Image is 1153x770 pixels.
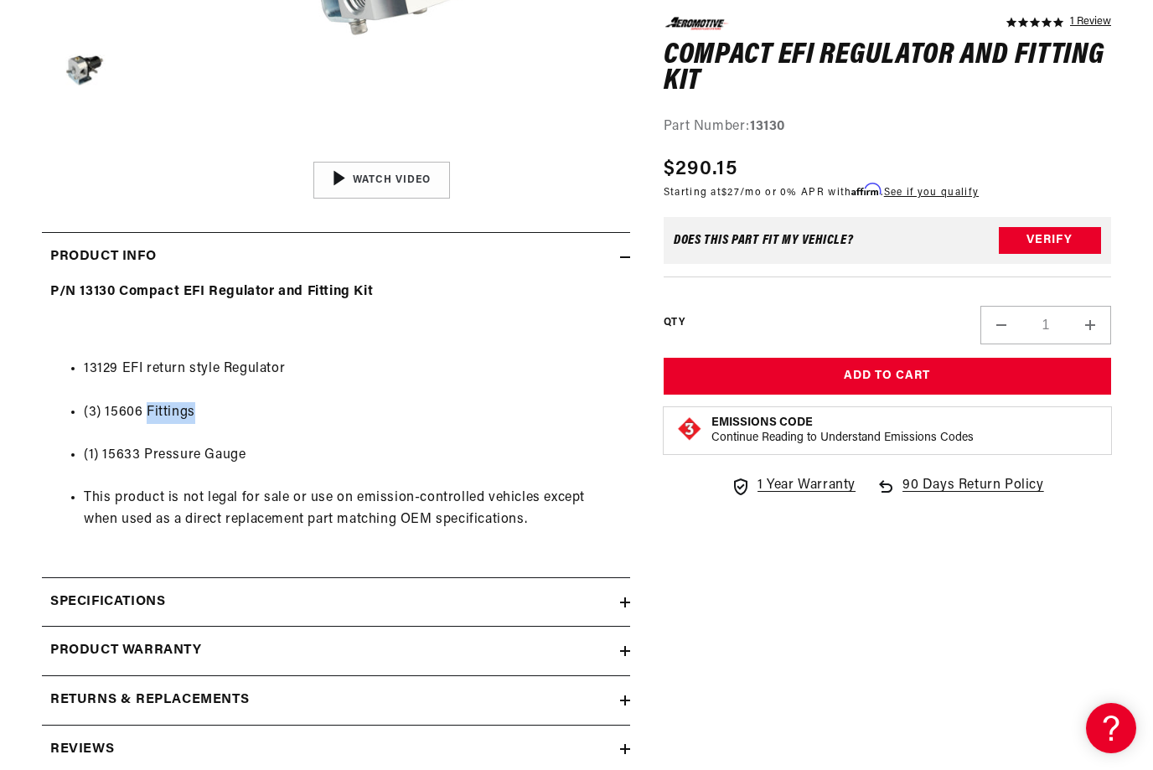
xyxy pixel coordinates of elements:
[42,578,630,627] summary: Specifications
[84,445,622,467] li: (1) 15633 Pressure Gauge
[999,227,1101,254] button: Verify
[50,592,165,613] h2: Specifications
[50,285,373,298] strong: P/N 13130 Compact EFI Regulator and Fitting Kit
[664,184,979,200] p: Starting at /mo or 0% APR with .
[84,359,622,380] li: 13129 EFI return style Regulator
[757,475,856,497] span: 1 Year Warranty
[42,233,630,282] summary: Product Info
[731,475,856,497] a: 1 Year Warranty
[721,188,740,198] span: $27
[664,358,1111,395] button: Add to Cart
[50,739,114,761] h2: Reviews
[711,416,974,446] button: Emissions CodeContinue Reading to Understand Emissions Codes
[876,475,1044,514] a: 90 Days Return Policy
[50,246,156,268] h2: Product Info
[84,402,622,424] li: (3) 15606 Fittings
[884,188,979,198] a: See if you qualify - Learn more about Affirm Financing (opens in modal)
[711,431,974,446] p: Continue Reading to Understand Emissions Codes
[750,119,785,132] strong: 13130
[42,26,126,110] button: Load image 5 in gallery view
[664,154,737,184] span: $290.15
[676,416,703,442] img: Emissions code
[664,315,685,329] label: QTY
[42,676,630,725] summary: Returns & replacements
[50,690,249,711] h2: Returns & replacements
[674,234,854,247] div: Does This part fit My vehicle?
[664,42,1111,95] h1: Compact EFI Regulator and Fitting Kit
[711,416,813,429] strong: Emissions Code
[84,488,622,530] li: This product is not legal for sale or use on emission-controlled vehicles except when used as a d...
[664,116,1111,137] div: Part Number:
[1070,17,1111,28] a: 1 reviews
[902,475,1044,514] span: 90 Days Return Policy
[851,183,881,196] span: Affirm
[42,627,630,675] summary: Product warranty
[50,640,202,662] h2: Product warranty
